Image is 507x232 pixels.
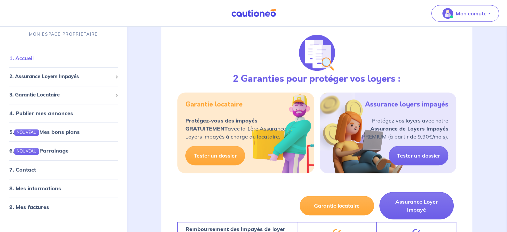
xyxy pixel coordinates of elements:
[9,204,49,210] a: 9. Mes factures
[9,129,80,136] a: 5.NOUVEAUMes bons plans
[365,100,448,108] h5: Assurance loyers impayés
[9,148,69,154] a: 6.NOUVEAUParrainage
[3,144,124,158] div: 6.NOUVEAUParrainage
[229,9,279,17] img: Cautioneo
[9,73,112,81] span: 2. Assurance Loyers Impayés
[3,52,124,65] div: 1. Accueil
[389,146,448,165] a: Tester un dossier
[3,163,124,176] div: 7. Contact
[185,117,286,141] p: avec la 1ère Assurance Loyers Impayés à charge du locataire.
[362,117,448,141] p: Protégez vos loyers avec notre PREMIUM (à partir de 9,90€/mois).
[456,9,487,17] p: Mon compte
[185,100,243,108] h5: Garantie locataire
[379,192,454,219] button: Assurance Loyer Impayé
[185,146,245,165] a: Tester un dossier
[3,107,124,120] div: 4. Publier mes annonces
[29,31,98,38] p: MON ESPACE PROPRIÉTAIRE
[9,185,61,192] a: 8. Mes informations
[9,110,73,117] a: 4. Publier mes annonces
[299,35,335,71] img: justif-loupe
[9,166,36,173] a: 7. Contact
[3,200,124,214] div: 9. Mes factures
[185,117,257,132] strong: Protégez-vous des impayés GRATUITEMENT
[431,5,499,22] button: illu_account_valid_menu.svgMon compte
[233,73,401,85] h3: 2 Garanties pour protéger vos loyers :
[442,8,453,19] img: illu_account_valid_menu.svg
[3,182,124,195] div: 8. Mes informations
[9,91,112,99] span: 3. Garantie Locataire
[370,125,448,132] strong: Assurance de Loyers Impayés
[9,55,34,62] a: 1. Accueil
[300,196,374,215] button: Garantie locataire
[3,88,124,101] div: 3. Garantie Locataire
[3,126,124,139] div: 5.NOUVEAUMes bons plans
[3,70,124,83] div: 2. Assurance Loyers Impayés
